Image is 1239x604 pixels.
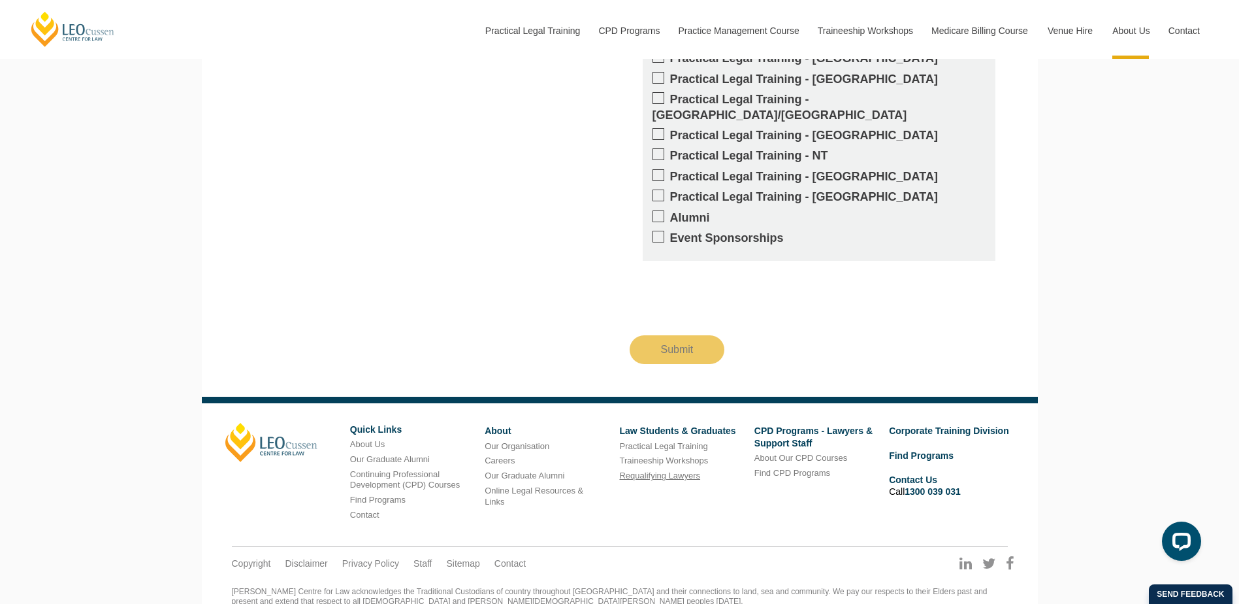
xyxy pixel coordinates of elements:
label: Event Sponsorships [652,231,986,246]
label: Practical Legal Training - [GEOGRAPHIC_DATA] [652,190,986,205]
a: Staff [413,558,432,569]
a: Disclaimer [285,558,327,569]
a: Practical Legal Training [619,441,707,451]
a: About Us [1102,3,1159,59]
a: Law Students & Graduates [619,426,735,436]
iframe: LiveChat chat widget [1151,516,1206,571]
label: Practical Legal Training - [GEOGRAPHIC_DATA] [652,169,986,184]
label: Practical Legal Training - [GEOGRAPHIC_DATA] [652,128,986,143]
a: Contact [1159,3,1210,59]
a: Practical Legal Training [475,3,589,59]
a: Contact [350,510,379,520]
a: Privacy Policy [342,558,399,569]
a: CPD Programs - Lawyers & Support Staff [754,426,873,448]
li: Call [889,472,1014,499]
a: About Our CPD Courses [754,453,847,463]
a: Requalifying Lawyers [619,471,700,480]
iframe: reCAPTCHA [630,271,828,322]
a: Contact Us [889,475,937,485]
a: Venue Hire [1038,3,1102,59]
a: Our Graduate Alumni [485,471,564,480]
a: [PERSON_NAME] [225,423,317,462]
a: 1300 039 031 [905,486,961,497]
a: Continuing Professional Development (CPD) Courses [350,469,460,490]
a: Practice Management Course [669,3,808,59]
a: Corporate Training Division [889,426,1009,436]
label: Practical Legal Training - NT [652,148,986,163]
label: Practical Legal Training - [GEOGRAPHIC_DATA] [652,51,986,66]
a: About Us [350,439,385,449]
a: Medicare Billing Course [922,3,1038,59]
a: Our Graduate Alumni [350,454,430,464]
a: Sitemap [446,558,479,569]
a: Copyright [232,558,271,569]
a: Our Organisation [485,441,549,451]
a: CPD Programs [588,3,668,59]
input: Submit [630,335,725,364]
h6: Quick Links [350,425,475,435]
label: Practical Legal Training - [GEOGRAPHIC_DATA]/[GEOGRAPHIC_DATA] [652,92,986,123]
a: Find Programs [889,450,954,461]
a: Traineeship Workshops [619,456,708,465]
a: Online Legal Resources & Links [485,486,583,507]
a: Contact [494,558,526,569]
a: Traineeship Workshops [808,3,922,59]
a: Find Programs [350,495,406,505]
a: Find CPD Programs [754,468,830,478]
a: About [485,426,511,436]
label: Practical Legal Training - [GEOGRAPHIC_DATA] [652,72,986,87]
label: Alumni [652,210,986,226]
a: [PERSON_NAME] Centre for Law [29,10,116,48]
a: Careers [485,456,515,465]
